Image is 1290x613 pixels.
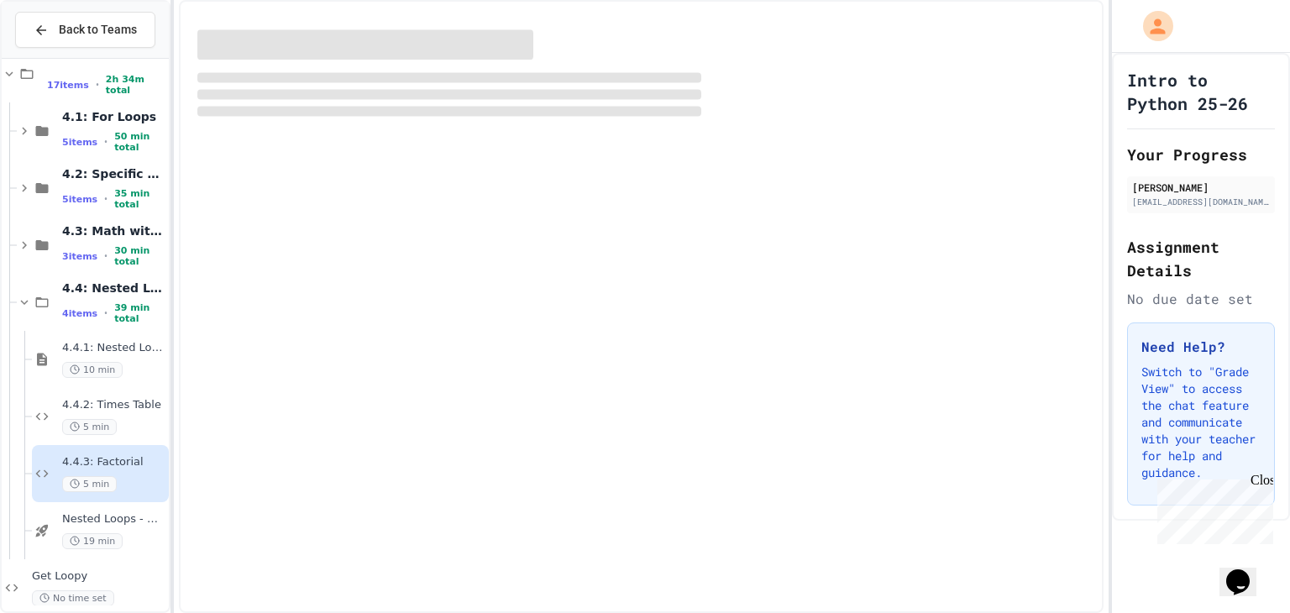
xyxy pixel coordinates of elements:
span: 3 items [62,251,97,262]
span: 4.4.2: Times Table [62,398,165,412]
span: • [96,78,99,92]
span: • [104,135,107,149]
div: My Account [1125,7,1177,45]
span: 50 min total [114,131,165,153]
h2: Your Progress [1127,143,1275,166]
span: 4.3: Math with Loops [62,223,165,238]
span: 4.4.3: Factorial [62,455,165,469]
span: 4.1: For Loops [62,109,165,124]
span: 2h 34m total [106,74,165,96]
span: • [104,192,107,206]
iframe: chat widget [1219,546,1273,596]
iframe: chat widget [1151,473,1273,544]
span: 4.4: Nested Loops [62,280,165,296]
span: 5 items [62,137,97,148]
h2: Assignment Details [1127,235,1275,282]
span: 5 min [62,419,117,435]
div: [EMAIL_ADDRESS][DOMAIN_NAME] [1132,196,1270,208]
div: No due date set [1127,289,1275,309]
span: Back to Teams [59,21,137,39]
span: Nested Loops - Quiz [62,512,165,527]
button: Back to Teams [15,12,155,48]
span: 5 items [62,194,97,205]
span: 4.2: Specific Ranges [62,166,165,181]
h1: Intro to Python 25-26 [1127,68,1275,115]
span: 30 min total [114,245,165,267]
span: No time set [32,590,114,606]
span: • [104,306,107,320]
span: 19 min [62,533,123,549]
span: • [104,249,107,263]
span: 5 min [62,476,117,492]
h3: Need Help? [1141,337,1261,357]
span: 4.4.1: Nested Loops [62,341,165,355]
span: 4 items [62,308,97,319]
div: [PERSON_NAME] [1132,180,1270,195]
span: 35 min total [114,188,165,210]
span: Get Loopy [32,569,165,584]
span: 10 min [62,362,123,378]
p: Switch to "Grade View" to access the chat feature and communicate with your teacher for help and ... [1141,364,1261,481]
span: 39 min total [114,302,165,324]
div: Chat with us now!Close [7,7,116,107]
span: 17 items [47,80,89,91]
